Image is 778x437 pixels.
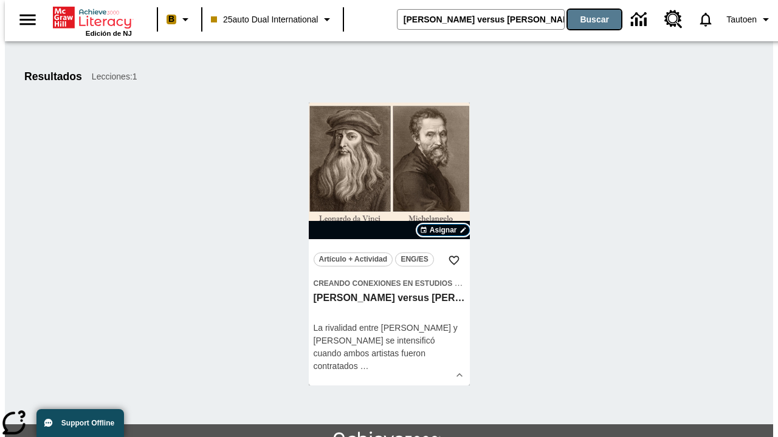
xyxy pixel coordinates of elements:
[314,279,492,288] span: Creando conexiones en Estudios Sociales
[314,322,465,373] div: La rivalidad entre [PERSON_NAME] y [PERSON_NAME] se intensificó cuando ambos artistas fueron cont...
[395,252,434,266] button: ENG/ES
[690,4,721,35] a: Notificaciones
[401,253,428,266] span: ENG/ES
[398,10,564,29] input: Buscar campo
[314,277,465,290] span: Tema: Creando conexiones en Estudios Sociales/Historia universal II
[657,3,690,36] a: Centro de recursos, Se abrirá en una pestaña nueva.
[721,8,778,30] button: Perfil/Configuración
[568,10,621,29] button: Buscar
[24,70,82,83] h1: Resultados
[314,252,393,266] button: Artículo + Actividad
[206,8,339,30] button: Clase: 25auto Dual International, Selecciona una clase
[319,253,388,266] span: Artículo + Actividad
[53,4,132,37] div: Portada
[443,249,465,271] button: Añadir a mis Favoritas
[624,3,657,36] a: Centro de información
[92,70,137,83] span: Lecciones : 1
[53,5,132,30] a: Portada
[36,409,124,437] button: Support Offline
[168,12,174,27] span: B
[314,292,465,305] h3: Miguel Ángel versus Leonardo
[309,103,470,385] div: lesson details
[726,13,757,26] span: Tautoen
[450,366,469,384] button: Ver más
[430,225,457,235] span: Asignar
[162,8,198,30] button: Boost El color de la clase es melocotón. Cambiar el color de la clase.
[211,13,318,26] span: 25auto Dual International
[61,419,114,427] span: Support Offline
[360,361,369,371] span: …
[10,2,46,38] button: Abrir el menú lateral
[417,224,470,236] button: Asignar Elegir fechas
[86,30,132,37] span: Edición de NJ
